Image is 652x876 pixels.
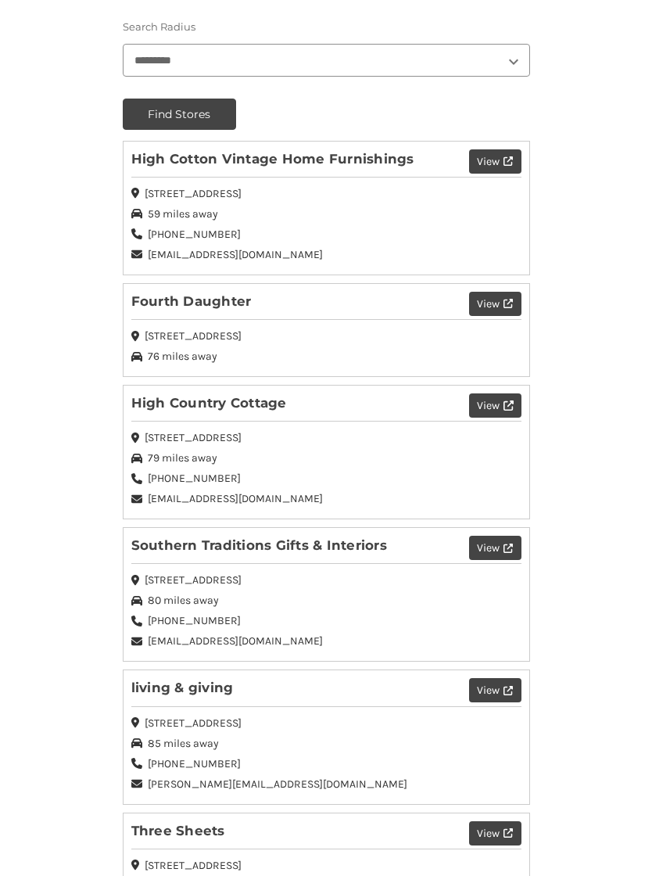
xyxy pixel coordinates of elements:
[145,716,242,732] span: [STREET_ADDRESS]
[469,679,521,703] button: View
[469,822,521,846] button: View
[145,573,242,589] span: [STREET_ADDRESS]
[131,150,521,170] h2: High Cotton Vintage Home Furnishings
[469,394,521,418] button: View
[145,328,242,345] span: [STREET_ADDRESS]
[131,451,521,467] div: 79 miles away
[469,293,521,317] button: View
[148,777,407,793] span: [PERSON_NAME][EMAIL_ADDRESS][DOMAIN_NAME]
[131,736,521,752] div: 85 miles away
[148,491,323,508] span: [EMAIL_ADDRESS][DOMAIN_NAME]
[131,293,521,312] h2: Fourth Daughter
[148,756,241,773] span: [PHONE_NUMBER]
[131,593,521,609] div: 80 miles away
[148,471,241,487] span: [PHONE_NUMBER]
[131,206,521,223] div: 59 miles away
[145,186,242,203] span: [STREET_ADDRESS]
[131,679,521,698] h2: living & giving
[148,247,323,264] span: [EMAIL_ADDRESS][DOMAIN_NAME]
[123,99,237,131] button: Find Stores
[469,537,521,561] button: View
[145,858,242,874] span: [STREET_ADDRESS]
[148,613,241,630] span: [PHONE_NUMBER]
[148,634,323,650] span: [EMAIL_ADDRESS][DOMAIN_NAME]
[131,349,521,365] div: 76 miles away
[148,227,241,243] span: [PHONE_NUMBER]
[131,394,521,414] h2: High Country Cottage
[131,537,521,556] h2: Southern Traditions Gifts & Interiors
[131,822,521,842] h2: Three Sheets
[469,150,521,174] button: View
[145,430,242,447] span: [STREET_ADDRESS]
[123,20,530,36] label: Search Radius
